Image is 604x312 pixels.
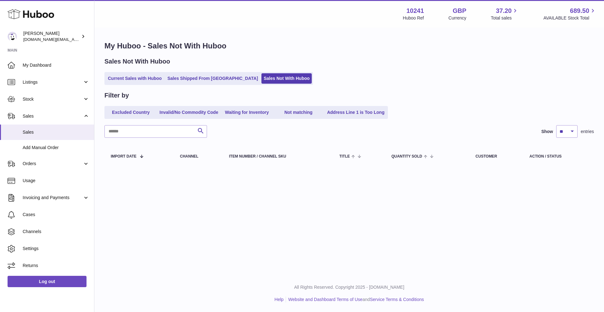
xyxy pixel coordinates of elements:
[261,73,312,84] a: Sales Not With Huboo
[23,37,125,42] span: [DOMAIN_NAME][EMAIL_ADDRESS][DOMAIN_NAME]
[180,154,216,159] div: Channel
[165,73,260,84] a: Sales Shipped From [GEOGRAPHIC_DATA]
[8,32,17,41] img: londonaquatics.online@gmail.com
[104,91,129,100] h2: Filter by
[541,129,553,135] label: Show
[581,129,594,135] span: entries
[275,297,284,302] a: Help
[104,41,594,51] h1: My Huboo - Sales Not With Huboo
[99,284,599,290] p: All Rights Reserved. Copyright 2025 - [DOMAIN_NAME]
[403,15,424,21] div: Huboo Ref
[23,229,89,235] span: Channels
[106,107,156,118] a: Excluded Country
[8,276,87,287] a: Log out
[23,145,89,151] span: Add Manual Order
[23,263,89,269] span: Returns
[23,129,89,135] span: Sales
[104,57,170,66] h2: Sales Not With Huboo
[23,79,83,85] span: Listings
[491,7,519,21] a: 37.20 Total sales
[23,212,89,218] span: Cases
[570,7,589,15] span: 689.50
[23,62,89,68] span: My Dashboard
[496,7,512,15] span: 37.20
[23,113,83,119] span: Sales
[543,7,596,21] a: 689.50 AVAILABLE Stock Total
[106,73,164,84] a: Current Sales with Huboo
[229,154,327,159] div: Item Number / Channel SKU
[111,154,137,159] span: Import date
[543,15,596,21] span: AVAILABLE Stock Total
[370,297,424,302] a: Service Terms & Conditions
[529,154,588,159] div: Action / Status
[453,7,466,15] strong: GBP
[23,161,83,167] span: Orders
[449,15,467,21] div: Currency
[23,246,89,252] span: Settings
[325,107,387,118] a: Address Line 1 is Too Long
[273,107,324,118] a: Not matching
[476,154,517,159] div: Customer
[23,96,83,102] span: Stock
[23,31,80,42] div: [PERSON_NAME]
[222,107,272,118] a: Waiting for Inventory
[157,107,221,118] a: Invalid/No Commodity Code
[406,7,424,15] strong: 10241
[23,178,89,184] span: Usage
[288,297,362,302] a: Website and Dashboard Terms of Use
[339,154,350,159] span: Title
[391,154,422,159] span: Quantity Sold
[491,15,519,21] span: Total sales
[23,195,83,201] span: Invoicing and Payments
[286,297,424,303] li: and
